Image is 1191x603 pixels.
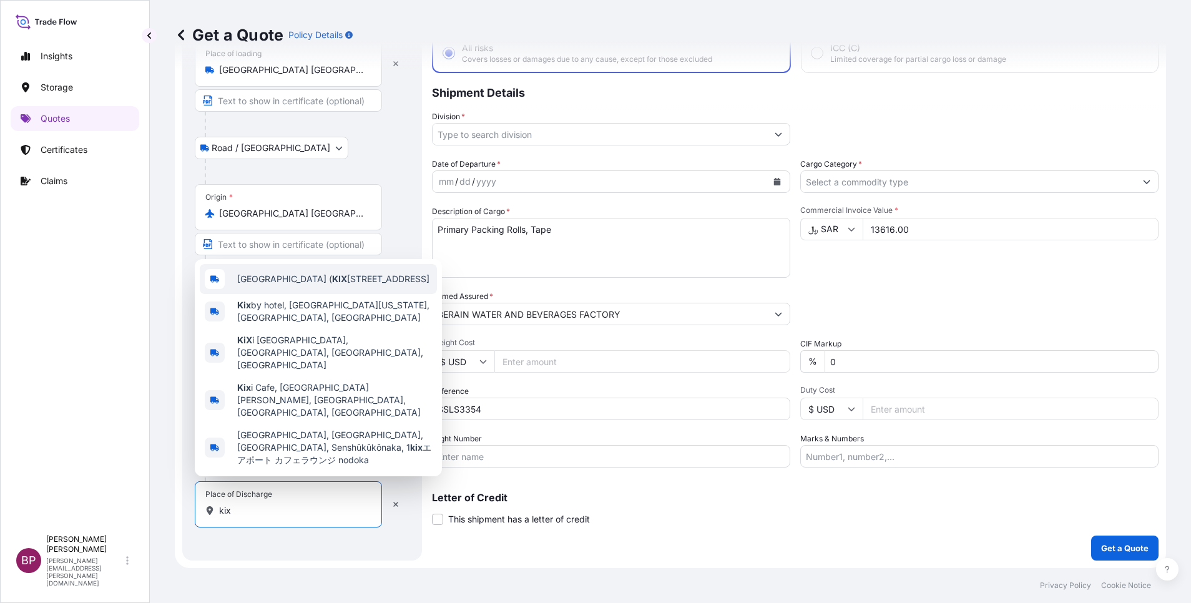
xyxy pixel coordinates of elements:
[237,381,432,419] span: i Cafe, [GEOGRAPHIC_DATA][PERSON_NAME], [GEOGRAPHIC_DATA], [GEOGRAPHIC_DATA], [GEOGRAPHIC_DATA]
[432,290,493,303] label: Named Assured
[475,174,497,189] div: year,
[438,174,455,189] div: month,
[863,398,1159,420] input: Enter amount
[863,218,1159,240] input: Type amount
[237,334,432,371] span: i [GEOGRAPHIC_DATA], [GEOGRAPHIC_DATA], [GEOGRAPHIC_DATA], [GEOGRAPHIC_DATA]
[237,335,252,345] b: KiX
[432,493,1159,502] p: Letter of Credit
[1135,170,1158,193] button: Show suggestions
[432,110,465,123] label: Division
[433,303,767,325] input: Full name
[41,175,67,187] p: Claims
[767,123,790,145] button: Show suggestions
[41,112,70,125] p: Quotes
[800,385,1159,395] span: Duty Cost
[800,445,1159,468] input: Number1, number2,...
[1101,581,1151,591] p: Cookie Notice
[1101,542,1149,554] p: Get a Quote
[432,385,469,398] label: Reference
[801,170,1135,193] input: Select a commodity type
[205,489,272,499] div: Place of Discharge
[237,382,251,393] b: Kix
[433,123,767,145] input: Type to search division
[237,300,251,310] b: Kix
[237,299,432,324] span: by hotel, [GEOGRAPHIC_DATA][US_STATE], [GEOGRAPHIC_DATA], [GEOGRAPHIC_DATA]
[205,192,233,202] div: Origin
[455,174,458,189] div: /
[41,50,72,62] p: Insights
[332,273,347,284] b: KIX
[432,158,501,170] span: Date of Departure
[800,433,864,445] label: Marks & Numbers
[432,205,510,218] label: Description of Cargo
[195,89,382,112] input: Text to appear on certificate
[767,172,787,192] button: Calendar
[41,81,73,94] p: Storage
[195,233,382,255] input: Text to appear on certificate
[41,144,87,156] p: Certificates
[237,429,432,466] span: [GEOGRAPHIC_DATA], [GEOGRAPHIC_DATA], [GEOGRAPHIC_DATA], Senshūkūkōnaka, 1 エアポート カフェラウンジ nodoka
[800,158,862,170] label: Cargo Category
[195,137,348,159] button: Select transport
[494,350,790,373] input: Enter amount
[46,557,124,587] p: [PERSON_NAME][EMAIL_ADDRESS][PERSON_NAME][DOMAIN_NAME]
[1040,581,1091,591] p: Privacy Policy
[237,273,429,285] span: [GEOGRAPHIC_DATA] ( [STREET_ADDRESS]
[448,513,590,526] span: This shipment has a letter of credit
[432,338,790,348] span: Freight Cost
[767,303,790,325] button: Show suggestions
[219,504,366,517] input: Place of Discharge
[410,442,423,453] b: kix
[219,207,366,220] input: Origin
[800,338,841,350] label: CIF Markup
[825,350,1159,373] input: Enter percentage
[21,554,36,567] span: BP
[458,174,472,189] div: day,
[432,445,790,468] input: Enter name
[472,174,475,189] div: /
[195,259,442,476] div: Show suggestions
[432,73,1159,110] p: Shipment Details
[432,398,790,420] input: Your internal reference
[219,64,366,76] input: Place of loading
[46,534,124,554] p: [PERSON_NAME] [PERSON_NAME]
[800,205,1159,215] span: Commercial Invoice Value
[175,25,283,45] p: Get a Quote
[432,433,482,445] label: Flight Number
[288,29,343,41] p: Policy Details
[800,350,825,373] div: %
[212,142,330,154] span: Road / [GEOGRAPHIC_DATA]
